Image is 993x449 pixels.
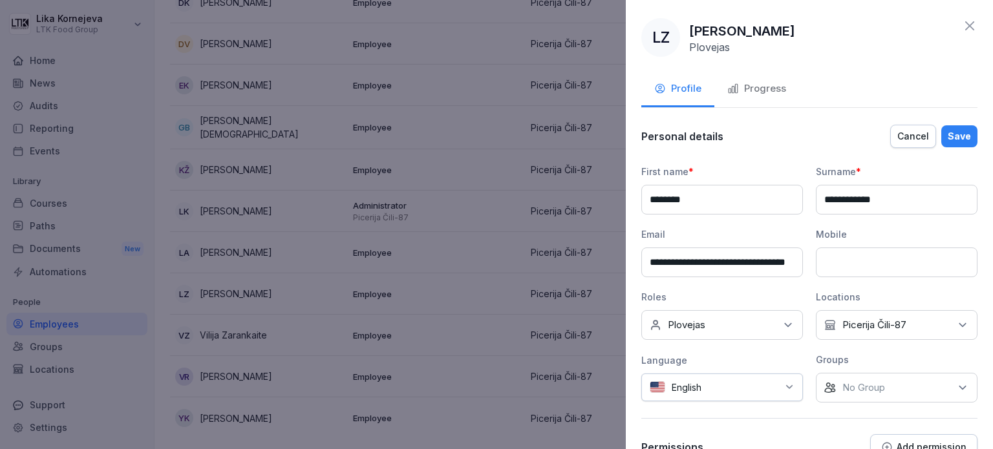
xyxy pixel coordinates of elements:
div: Surname [816,165,977,178]
div: Groups [816,353,977,366]
p: Plovejas [689,41,730,54]
div: Progress [727,81,786,96]
button: Progress [714,72,799,107]
p: [PERSON_NAME] [689,21,795,41]
div: Mobile [816,227,977,241]
button: Profile [641,72,714,107]
div: First name [641,165,803,178]
div: English [641,373,803,401]
div: Profile [654,81,701,96]
button: Cancel [890,125,936,148]
p: Personal details [641,130,723,143]
div: Locations [816,290,977,304]
div: Email [641,227,803,241]
img: us.svg [650,381,665,393]
div: Roles [641,290,803,304]
p: Picerija Čili-87 [842,318,906,331]
div: Cancel [897,129,929,143]
div: Language [641,353,803,367]
p: No Group [842,381,885,394]
button: Save [941,125,977,147]
div: LZ [641,18,680,57]
div: Save [948,129,971,143]
p: Plovejas [668,318,705,331]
